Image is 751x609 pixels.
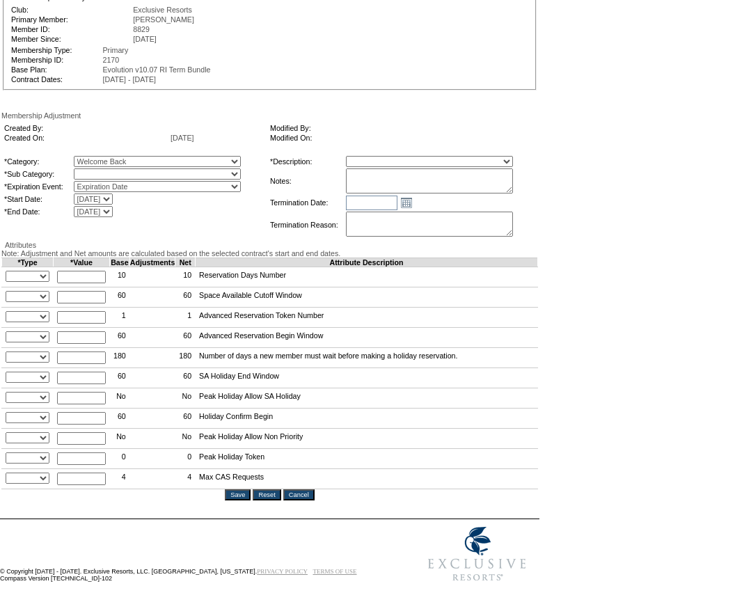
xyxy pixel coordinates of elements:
[4,193,72,205] td: *Start Date:
[175,388,196,409] td: No
[196,328,538,348] td: Advanced Reservation Begin Window
[110,449,130,469] td: 0
[110,368,130,388] td: 60
[175,348,196,368] td: 180
[175,449,196,469] td: 0
[2,258,54,267] td: *Type
[196,388,538,409] td: Peak Holiday Allow SA Holiday
[133,35,157,43] span: [DATE]
[175,368,196,388] td: 60
[175,258,196,267] td: Net
[11,75,102,84] td: Contract Dates:
[133,15,194,24] span: [PERSON_NAME]
[103,65,211,74] span: Evolution v10.07 RI Term Bundle
[103,75,157,84] span: [DATE] - [DATE]
[4,156,72,167] td: *Category:
[257,568,308,575] a: PRIVACY POLICY
[270,195,345,210] td: Termination Date:
[110,348,130,368] td: 180
[11,65,102,74] td: Base Plan:
[1,111,538,120] div: Membership Adjustment
[110,328,130,348] td: 60
[54,258,110,267] td: *Value
[11,56,102,64] td: Membership ID:
[11,35,132,43] td: Member Since:
[11,6,132,14] td: Club:
[313,568,357,575] a: TERMS OF USE
[110,429,130,449] td: No
[11,46,102,54] td: Membership Type:
[175,409,196,429] td: 60
[270,124,530,132] td: Modified By:
[270,212,345,238] td: Termination Reason:
[196,368,538,388] td: SA Holiday End Window
[1,241,538,249] div: Attributes
[11,25,132,33] td: Member ID:
[270,134,530,142] td: Modified On:
[196,449,538,469] td: Peak Holiday Token
[171,134,194,142] span: [DATE]
[175,328,196,348] td: 60
[133,25,150,33] span: 8829
[196,258,538,267] td: Attribute Description
[103,56,120,64] span: 2170
[270,168,345,193] td: Notes:
[110,388,130,409] td: No
[110,409,130,429] td: 60
[399,195,414,210] a: Open the calendar popup.
[283,489,315,500] input: Cancel
[1,249,538,258] div: Note: Adjustment and Net amounts are calculated based on the selected contract's start and end da...
[196,287,538,308] td: Space Available Cutoff Window
[225,489,251,500] input: Save
[4,181,72,192] td: *Expiration Event:
[129,258,175,267] td: Adjustments
[11,15,132,24] td: Primary Member:
[270,156,345,167] td: *Description:
[196,429,538,449] td: Peak Holiday Allow Non Priority
[133,6,192,14] span: Exclusive Resorts
[103,46,129,54] span: Primary
[110,469,130,489] td: 4
[175,267,196,287] td: 10
[196,469,538,489] td: Max CAS Requests
[415,519,539,589] img: Exclusive Resorts
[175,308,196,328] td: 1
[253,489,280,500] input: Reset
[4,134,169,142] td: Created On:
[110,267,130,287] td: 10
[110,308,130,328] td: 1
[110,258,130,267] td: Base
[196,409,538,429] td: Holiday Confirm Begin
[110,287,130,308] td: 60
[196,348,538,368] td: Number of days a new member must wait before making a holiday reservation.
[175,287,196,308] td: 60
[175,429,196,449] td: No
[4,168,72,180] td: *Sub Category:
[4,206,72,217] td: *End Date:
[175,469,196,489] td: 4
[196,308,538,328] td: Advanced Reservation Token Number
[196,267,538,287] td: Reservation Days Number
[4,124,169,132] td: Created By:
